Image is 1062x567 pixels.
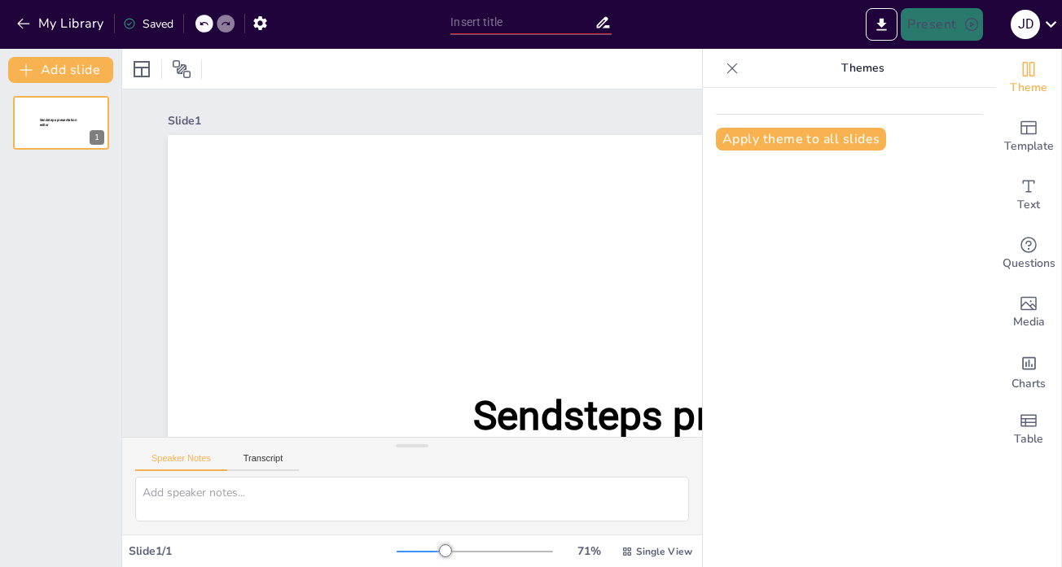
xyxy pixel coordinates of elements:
span: Sendsteps presentation editor [40,118,77,127]
span: Text [1017,196,1040,214]
input: Insert title [450,11,594,34]
div: 1 [90,130,104,145]
button: My Library [12,11,111,37]
button: Add slide [8,57,113,83]
div: Sendsteps presentation editor1 [13,96,109,150]
div: j d [1011,10,1040,39]
span: Sendsteps presentation editor [473,392,898,495]
span: Theme [1010,79,1047,97]
div: Add a table [996,400,1061,459]
p: Themes [745,49,980,88]
div: Add charts and graphs [996,342,1061,400]
button: Apply theme to all slides [716,128,886,150]
div: Add text boxes [996,166,1061,225]
button: Speaker Notes [135,453,227,471]
span: Single View [636,545,692,558]
button: Transcript [227,453,300,471]
button: Present [901,8,982,41]
span: Position [172,59,191,79]
span: Table [1014,430,1043,448]
div: Saved [123,16,173,32]
button: Export to PowerPoint [866,8,897,41]
div: 71 % [569,543,608,559]
span: Media [1013,313,1045,331]
div: Change the overall theme [996,49,1061,107]
span: Questions [1003,255,1055,273]
button: j d [1011,8,1040,41]
div: Slide 1 / 1 [129,543,397,559]
span: Charts [1012,375,1046,393]
span: Template [1004,137,1054,155]
div: Add ready made slides [996,107,1061,166]
div: Add images, graphics, shapes or video [996,283,1061,342]
div: Get real-time input from your audience [996,225,1061,283]
div: Layout [129,56,155,82]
